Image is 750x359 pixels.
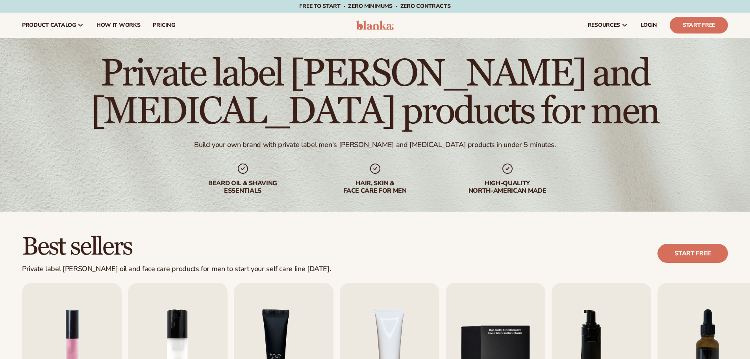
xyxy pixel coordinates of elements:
[194,140,556,149] div: Build your own brand with private label men's [PERSON_NAME] and [MEDICAL_DATA] products in under ...
[325,180,426,195] div: hair, skin & face care for men
[356,20,394,30] img: logo
[22,265,331,273] div: Private label [PERSON_NAME] oil and face care products for men to start your self care line [DATE].
[588,22,620,28] span: resources
[299,2,450,10] span: Free to start · ZERO minimums · ZERO contracts
[634,13,663,38] a: LOGIN
[641,22,657,28] span: LOGIN
[153,22,175,28] span: pricing
[96,22,141,28] span: How It Works
[146,13,181,38] a: pricing
[90,13,147,38] a: How It Works
[581,13,634,38] a: resources
[22,234,331,260] h2: Best sellers
[16,13,90,38] a: product catalog
[22,55,728,131] h1: Private label [PERSON_NAME] and [MEDICAL_DATA] products for men
[670,17,728,33] a: Start Free
[193,180,293,195] div: beard oil & shaving essentials
[657,244,728,263] a: Start free
[457,180,558,195] div: High-quality North-american made
[22,22,76,28] span: product catalog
